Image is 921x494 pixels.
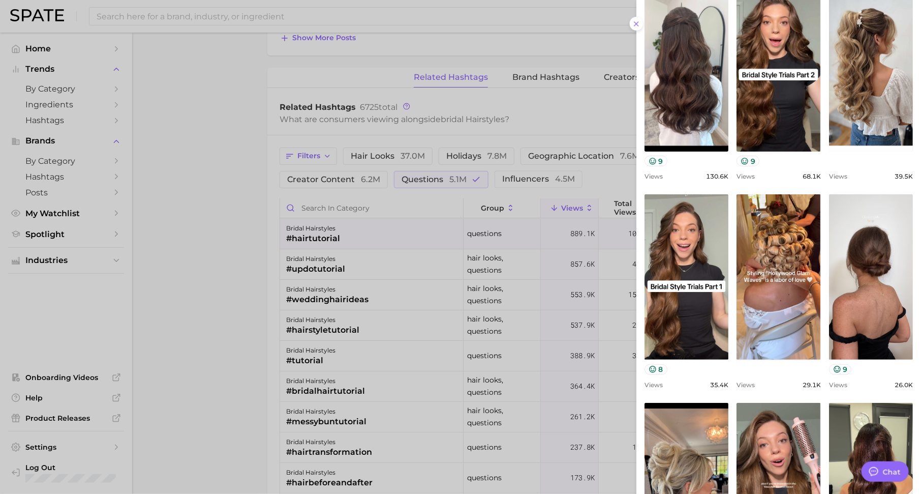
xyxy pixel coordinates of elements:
[736,172,755,180] span: Views
[829,381,847,389] span: Views
[736,381,755,389] span: Views
[895,381,913,389] span: 26.0k
[706,172,728,180] span: 130.6k
[644,381,663,389] span: Views
[644,172,663,180] span: Views
[829,172,847,180] span: Views
[803,381,821,389] span: 29.1k
[644,364,667,375] button: 8
[644,156,667,166] button: 9
[736,156,759,166] button: 9
[710,381,728,389] span: 35.4k
[895,172,913,180] span: 39.5k
[803,172,821,180] span: 68.1k
[829,364,852,375] button: 9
